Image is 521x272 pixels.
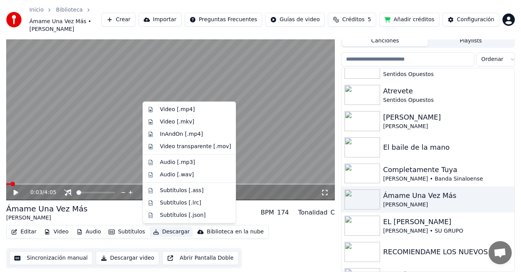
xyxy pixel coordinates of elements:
[30,189,49,196] div: /
[105,226,148,237] button: Subtítulos
[160,130,203,138] div: InAndOn [.mp4]
[160,118,194,126] div: Video [.mkv]
[73,226,104,237] button: Audio
[6,203,88,214] div: Ámame Una Vez Más
[383,216,511,227] div: EL [PERSON_NAME]
[383,71,511,78] div: Sentidos Opuestos
[9,251,93,265] button: Sincronización manual
[277,208,289,217] div: 174
[44,189,56,196] span: 4:05
[29,6,102,33] nav: breadcrumb
[383,96,511,104] div: Sentidos Opuestos
[489,241,512,264] div: Chat abierto
[383,201,511,209] div: [PERSON_NAME]
[368,16,371,24] span: 5
[8,226,39,237] button: Editar
[29,6,44,14] a: Inicio
[428,35,514,46] button: Playlists
[481,56,503,63] span: Ordenar
[30,189,42,196] span: 0:03
[160,199,201,207] div: Subtítulos [.lrc]
[443,13,499,27] button: Configuración
[207,228,264,236] div: Biblioteca en la nube
[379,13,440,27] button: Añadir créditos
[160,211,206,219] div: Subtítulos [.json]
[41,226,71,237] button: Video
[261,208,274,217] div: BPM
[6,214,88,222] div: [PERSON_NAME]
[383,112,511,123] div: [PERSON_NAME]
[6,12,22,27] img: youka
[383,86,511,96] div: Atrevete
[160,171,194,179] div: Audio [.wav]
[342,35,428,46] button: Canciones
[383,247,511,257] div: RECOMIENDAME LOS NUEVOS LLANEROS
[185,13,262,27] button: Preguntas Frecuentes
[102,13,136,27] button: Crear
[96,251,159,265] button: Descargar video
[298,208,328,217] div: Tonalidad
[342,16,365,24] span: Créditos
[383,142,511,153] div: El baile de la mano
[383,227,511,235] div: [PERSON_NAME] • SU GRUPO
[150,226,193,237] button: Descargar
[29,18,102,33] span: Ámame Una Vez Más • [PERSON_NAME]
[56,6,83,14] a: Biblioteca
[139,13,182,27] button: Importar
[160,106,195,113] div: Video [.mp4]
[457,16,494,24] div: Configuración
[328,13,376,27] button: Créditos5
[331,208,335,217] div: C
[162,251,238,265] button: Abrir Pantalla Doble
[383,190,511,201] div: Ámame Una Vez Más
[383,164,511,175] div: Completamente Tuya
[265,13,325,27] button: Guías de video
[160,187,204,194] div: Subtítulos [.ass]
[160,143,231,150] div: Video transparente [.mov]
[383,123,511,130] div: [PERSON_NAME]
[160,159,195,166] div: Audio [.mp3]
[383,175,511,183] div: [PERSON_NAME] • Banda Sinaloense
